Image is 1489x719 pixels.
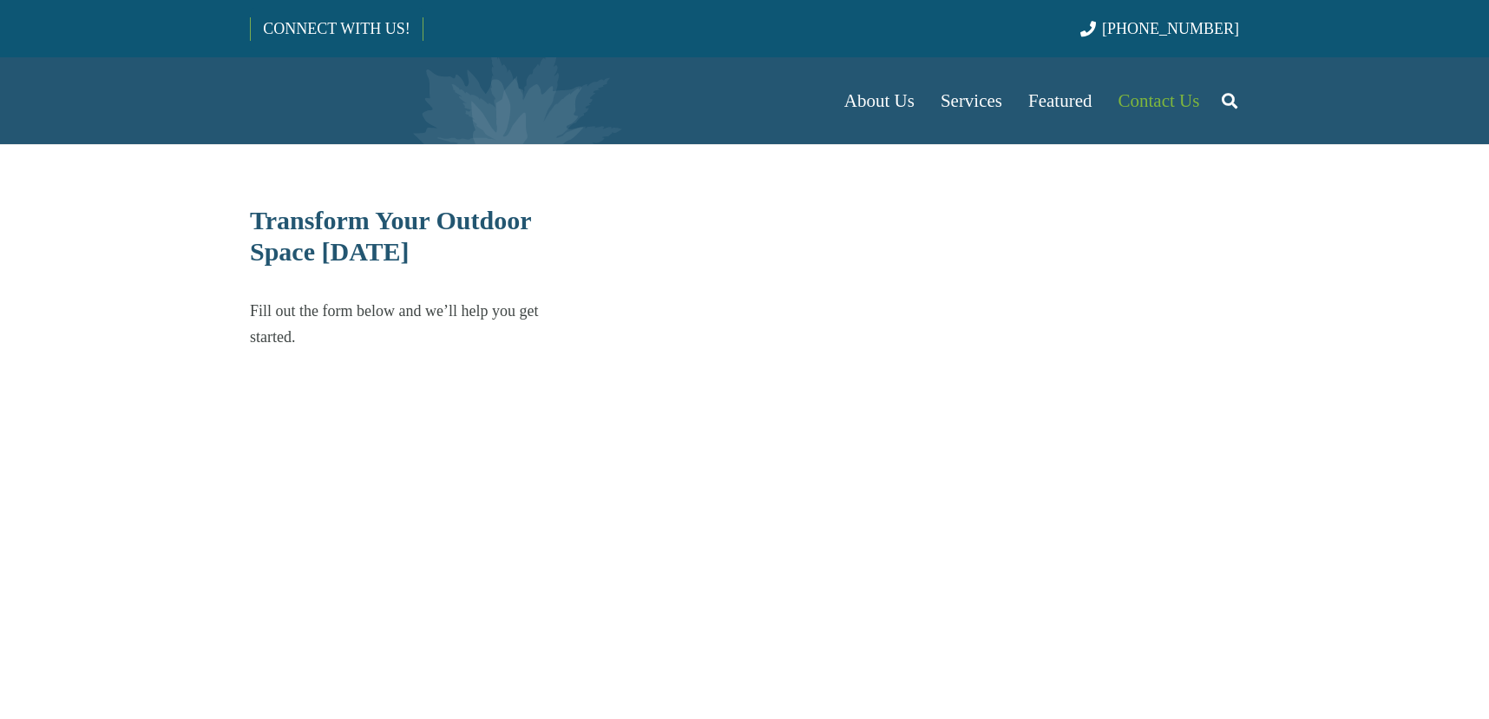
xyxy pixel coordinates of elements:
span: About Us [844,90,915,111]
a: Contact Us [1105,57,1213,144]
a: CONNECT WITH US! [251,8,422,49]
a: [PHONE_NUMBER] [1080,20,1239,37]
span: [PHONE_NUMBER] [1102,20,1239,37]
span: Services [941,90,1002,111]
a: About Us [831,57,928,144]
a: Borst-Logo [250,66,538,135]
p: Fill out the form below and we’ll help you get started. [250,298,574,350]
a: Services [928,57,1015,144]
span: Featured [1028,90,1092,111]
span: Contact Us [1118,90,1200,111]
a: Search [1212,79,1247,122]
span: Transform Your Outdoor Space [DATE] [250,206,531,266]
a: Featured [1015,57,1105,144]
